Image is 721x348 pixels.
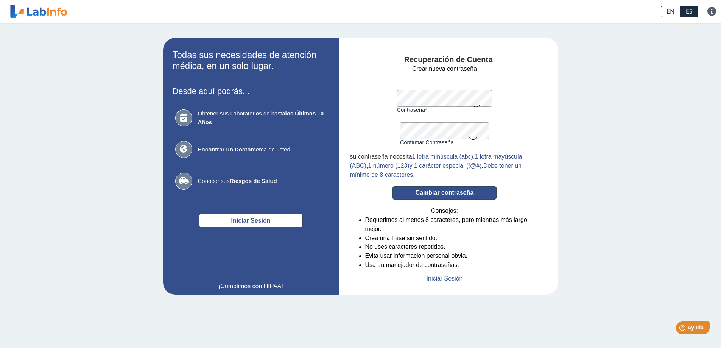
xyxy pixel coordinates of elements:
[409,162,481,169] span: y 1 carácter especial (!@#)
[661,6,680,17] a: EN
[400,139,489,145] label: Confirmar Contraseña
[230,178,277,184] b: Riesgos de Salud
[198,177,327,186] span: Conocer sus
[365,234,539,243] li: Crea una frase sin sentido.
[173,282,329,291] a: ¡Cumplimos con HIPAA!
[365,251,539,261] li: Evita usar información personal obvia.
[365,261,539,270] li: Usa un manejador de contraseñas.
[680,6,698,17] a: ES
[198,146,253,153] b: Encontrar un Doctor
[350,162,522,178] span: Debe tener un mínimo de 8 caracteres
[654,318,713,340] iframe: Help widget launcher
[412,64,477,73] span: Crear nueva contraseña
[198,145,327,154] span: cerca de usted
[350,152,539,179] div: , , . .
[368,162,409,169] span: 1 número (123)
[199,214,303,227] button: Iniciar Sesión
[365,242,539,251] li: No uses caracteres repetidos.
[392,186,497,200] button: Cambiar contraseña
[173,50,329,72] h2: Todas sus necesidades de atención médica, en un solo lugar.
[397,107,492,113] label: Contraseña
[427,274,463,283] a: Iniciar Sesión
[350,55,547,64] h4: Recuperación de Cuenta
[350,153,522,169] span: 1 letra mayúscula (ABC)
[431,206,458,215] span: Consejos:
[173,86,329,96] h3: Desde aquí podrás...
[198,109,327,126] span: Obtener sus Laboratorios de hasta
[365,215,539,234] li: Requerimos al menos 8 caracteres, pero mientras más largo, mejor.
[412,153,473,160] span: 1 letra minúscula (abc)
[350,153,412,160] span: su contraseña necesita
[198,110,324,125] b: los Últimos 10 Años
